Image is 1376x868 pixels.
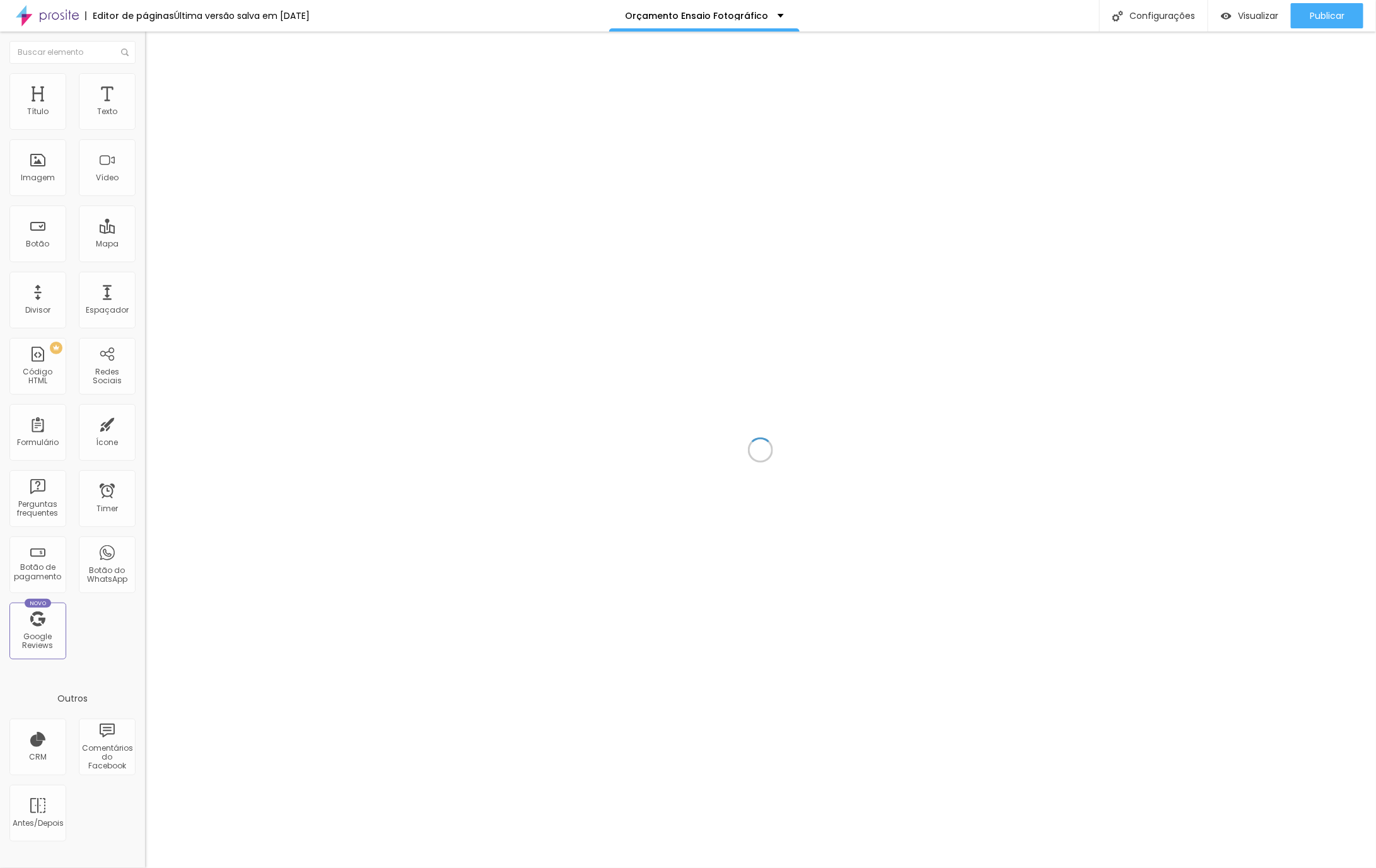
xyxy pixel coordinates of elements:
[1238,11,1278,21] span: Visualizar
[96,438,119,447] div: Ícone
[86,306,129,315] div: Espaçador
[13,632,62,651] div: Google Reviews
[25,599,52,608] div: Novo
[13,563,62,581] div: Botão de pagamento
[1291,3,1363,28] button: Publicar
[1208,3,1291,28] button: Visualizar
[13,500,62,518] div: Perguntas frequentes
[85,11,174,20] div: Editor de páginas
[96,240,119,248] div: Mapa
[27,107,49,116] div: Título
[96,173,119,182] div: Vídeo
[26,240,50,248] div: Botão
[82,744,132,771] div: Comentários do Facebook
[1221,11,1232,21] img: view-1.svg
[121,49,129,56] img: Icone
[82,566,132,584] div: Botão do WhatsApp
[13,819,62,828] div: Antes/Depois
[21,173,55,182] div: Imagem
[25,306,50,315] div: Divisor
[96,504,118,513] div: Timer
[82,367,132,386] div: Redes Sociais
[174,11,310,20] div: Última versão salva em [DATE]
[625,11,768,20] p: Orçamento Ensaio Fotográfico
[97,107,117,116] div: Texto
[9,41,136,64] input: Buscar elemento
[1112,11,1123,21] img: Icone
[13,367,62,386] div: Código HTML
[1310,11,1344,21] span: Publicar
[17,438,59,447] div: Formulário
[29,753,47,761] div: CRM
